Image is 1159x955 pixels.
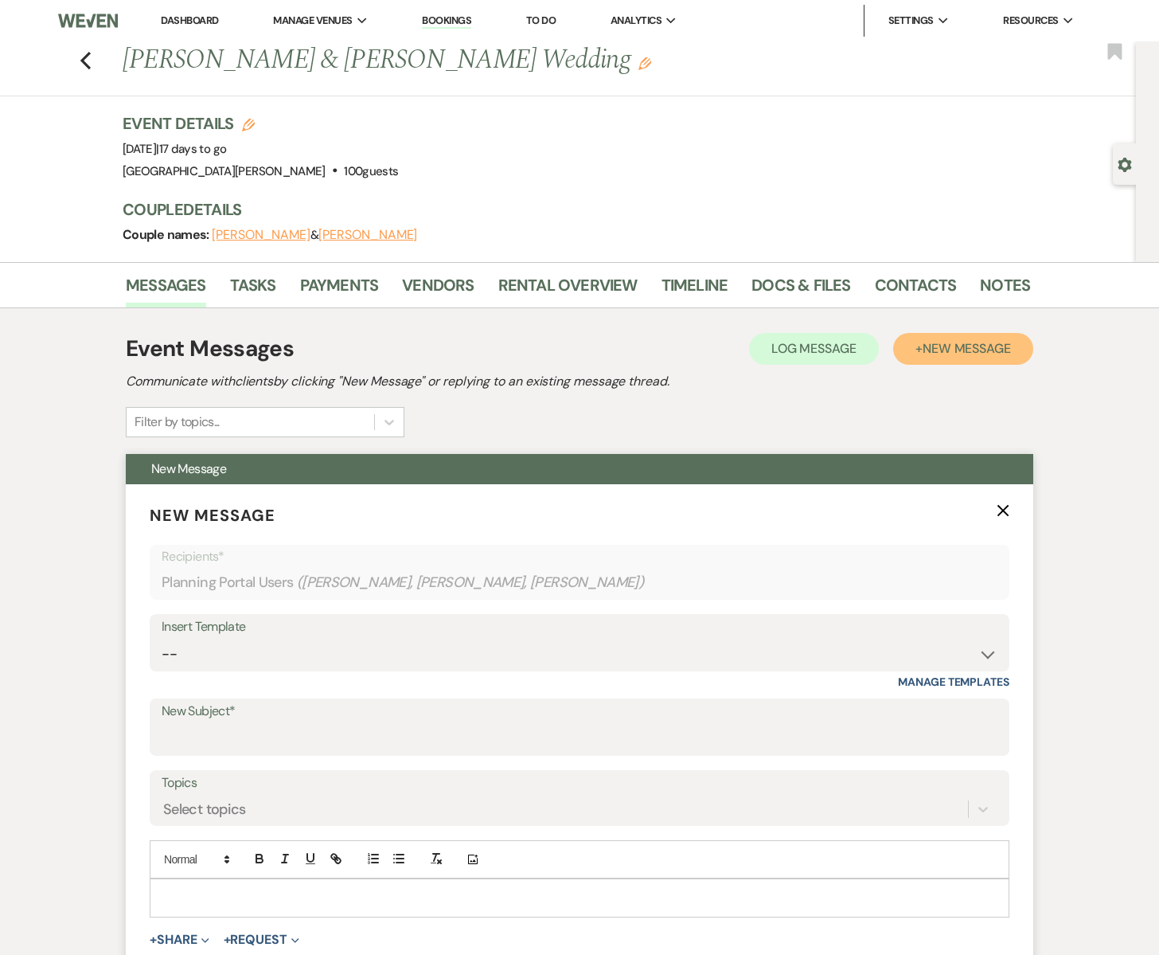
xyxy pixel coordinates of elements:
[875,272,957,307] a: Contacts
[297,572,645,593] span: ( [PERSON_NAME], [PERSON_NAME], [PERSON_NAME] )
[923,340,1011,357] span: New Message
[123,226,212,243] span: Couple names:
[224,933,231,946] span: +
[151,460,226,477] span: New Message
[123,41,836,80] h1: [PERSON_NAME] & [PERSON_NAME] Wedding
[273,13,352,29] span: Manage Venues
[526,14,556,27] a: To Do
[1003,13,1058,29] span: Resources
[126,272,206,307] a: Messages
[126,372,1033,391] h2: Communicate with clients by clicking "New Message" or replying to an existing message thread.
[749,333,879,365] button: Log Message
[980,272,1030,307] a: Notes
[162,616,997,639] div: Insert Template
[898,675,1009,689] a: Manage Templates
[162,772,997,795] label: Topics
[150,933,209,946] button: Share
[638,56,651,70] button: Edit
[150,933,157,946] span: +
[150,505,275,526] span: New Message
[126,332,294,366] h1: Event Messages
[212,227,417,243] span: &
[751,272,850,307] a: Docs & Files
[230,272,276,307] a: Tasks
[498,272,638,307] a: Rental Overview
[318,229,417,241] button: [PERSON_NAME]
[212,229,310,241] button: [PERSON_NAME]
[611,13,661,29] span: Analytics
[162,567,997,598] div: Planning Portal Users
[161,14,218,27] a: Dashboard
[162,546,997,567] p: Recipients*
[300,272,379,307] a: Payments
[123,112,398,135] h3: Event Details
[162,700,997,723] label: New Subject*
[661,272,728,307] a: Timeline
[771,340,857,357] span: Log Message
[1118,156,1132,171] button: Open lead details
[224,933,299,946] button: Request
[422,14,471,29] a: Bookings
[156,141,226,157] span: |
[123,163,326,179] span: [GEOGRAPHIC_DATA][PERSON_NAME]
[58,4,118,37] img: Weven Logo
[163,799,246,820] div: Select topics
[888,13,934,29] span: Settings
[344,163,398,179] span: 100 guests
[893,333,1033,365] button: +New Message
[135,413,220,432] div: Filter by topics...
[123,141,226,157] span: [DATE]
[123,198,1014,221] h3: Couple Details
[402,272,474,307] a: Vendors
[159,141,227,157] span: 17 days to go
